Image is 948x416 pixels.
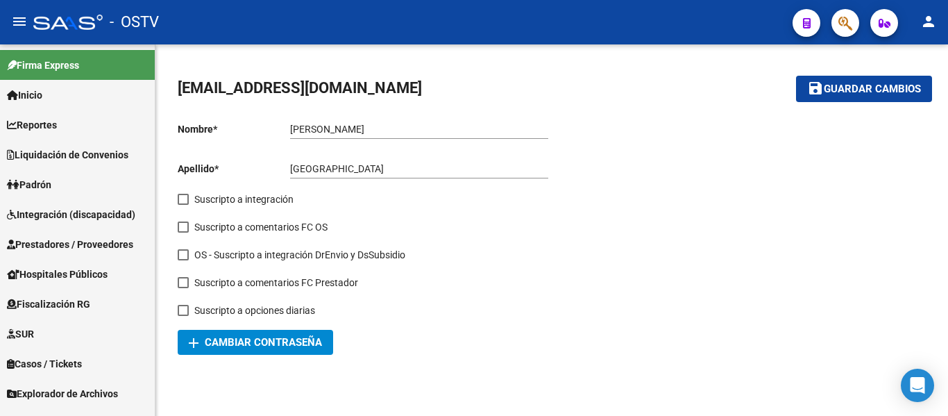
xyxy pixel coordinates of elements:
[7,117,57,133] span: Reportes
[7,326,34,342] span: SUR
[194,219,328,235] span: Suscripto a comentarios FC OS
[110,7,159,38] span: - OSTV
[194,247,405,263] span: OS - Suscripto a integración DrEnvio y DsSubsidio
[7,237,133,252] span: Prestadores / Proveedores
[7,177,51,192] span: Padrón
[185,335,202,351] mat-icon: add
[796,76,932,101] button: Guardar cambios
[194,191,294,208] span: Suscripto a integración
[194,302,315,319] span: Suscripto a opciones diarias
[7,356,82,372] span: Casos / Tickets
[7,267,108,282] span: Hospitales Públicos
[7,386,118,401] span: Explorador de Archivos
[11,13,28,30] mat-icon: menu
[7,58,79,73] span: Firma Express
[178,122,290,137] p: Nombre
[178,330,333,355] button: Cambiar Contraseña
[189,336,322,349] span: Cambiar Contraseña
[194,274,358,291] span: Suscripto a comentarios FC Prestador
[920,13,937,30] mat-icon: person
[7,297,90,312] span: Fiscalización RG
[7,207,135,222] span: Integración (discapacidad)
[178,79,422,97] span: [EMAIL_ADDRESS][DOMAIN_NAME]
[824,83,921,96] span: Guardar cambios
[7,147,128,163] span: Liquidación de Convenios
[7,88,42,103] span: Inicio
[807,80,824,97] mat-icon: save
[901,369,934,402] div: Open Intercom Messenger
[178,161,290,176] p: Apellido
